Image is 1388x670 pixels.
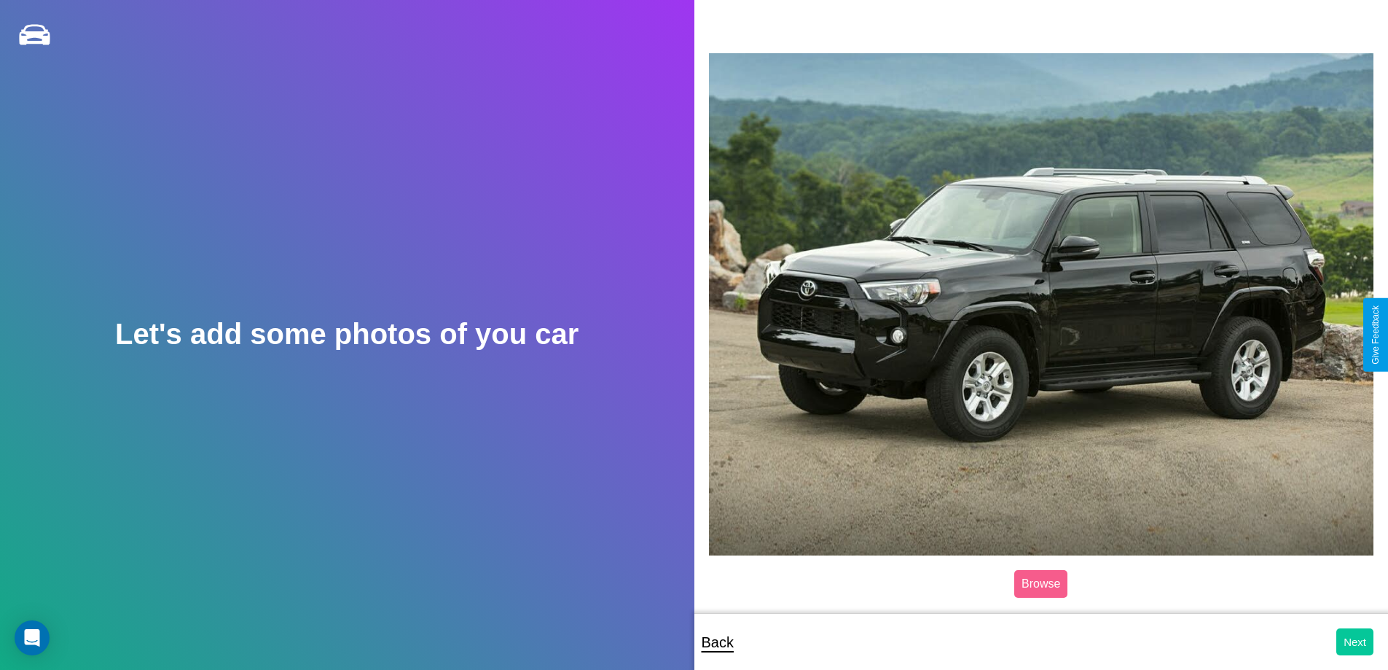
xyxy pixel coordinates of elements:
p: Back [702,629,734,655]
img: posted [709,53,1374,555]
div: Give Feedback [1371,305,1381,365]
button: Next [1336,628,1373,655]
h2: Let's add some photos of you car [115,318,579,351]
div: Open Intercom Messenger [15,620,50,655]
label: Browse [1014,570,1067,598]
